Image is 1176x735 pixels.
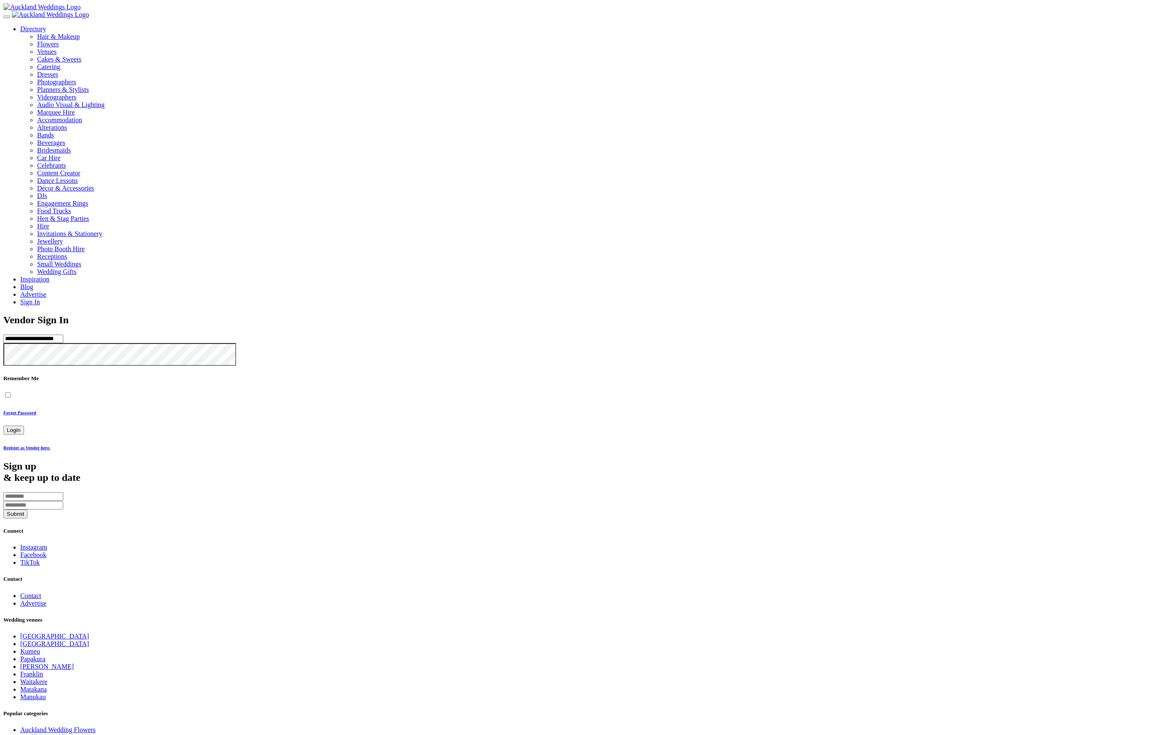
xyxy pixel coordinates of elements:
a: DJs [37,192,47,199]
a: Waitakere [20,678,47,685]
a: Planners & Stylists [37,86,1173,94]
a: Alterations [37,124,67,131]
a: Hen & Stag Parties [37,215,89,222]
a: Register as Vendor here. [3,445,1173,450]
a: [GEOGRAPHIC_DATA] [20,633,89,640]
a: Flowers [37,40,1173,48]
a: Audio Visual & Lighting [37,101,1173,109]
a: Bridesmaids [37,147,71,154]
a: Photographers [37,78,1173,86]
a: Kumeu [20,648,40,655]
a: Wedding Gifts [37,268,76,275]
a: Accommodation [37,116,82,123]
a: Advertise [20,600,46,607]
a: Hire [37,223,49,230]
a: Food Trucks [37,207,71,215]
img: Auckland Weddings Logo [12,11,89,19]
a: Hair & Makeup [37,33,1173,40]
h2: & keep up to date [3,461,1173,483]
img: Auckland Weddings Logo [3,3,81,11]
a: Receptions [37,253,67,260]
a: Photo Booth Hire [37,245,85,252]
a: Cakes & Sweets [37,56,1173,63]
a: Auckland Wedding Flowers [20,726,96,733]
a: Invitations & Stationery [37,230,102,237]
a: Dance Lessons [37,177,78,184]
a: Franklin [20,671,43,678]
span: Sign up [3,461,36,472]
a: Car Hire [37,154,61,161]
a: Facebook [20,551,46,558]
button: Login [3,426,24,435]
a: [GEOGRAPHIC_DATA] [20,640,89,647]
h5: Wedding venues [3,617,1173,623]
a: Décor & Accessories [37,185,94,192]
button: Menu [3,16,10,18]
a: Bands [37,131,54,139]
a: Small Weddings [37,260,81,268]
h5: Contact [3,576,1173,582]
a: Blog [20,283,33,290]
button: Submit [3,510,27,518]
input: Remember Me [5,392,11,398]
a: Instagram [20,544,47,551]
a: Celebrants [37,162,66,169]
a: Sign In [20,298,40,306]
a: Catering [37,63,1173,71]
a: TikTok [20,559,40,566]
a: Venues [37,48,1173,56]
a: Engagement Rings [37,200,88,207]
a: Inspiration [20,276,49,283]
a: Manukau [20,693,46,700]
a: Content Creator [37,169,81,177]
a: Forgot Password [3,410,1173,415]
a: Jewellery [37,238,63,245]
a: Marquee Hire [37,109,1173,116]
a: Advertise [20,291,46,298]
a: [PERSON_NAME] [20,663,74,670]
a: Videographers [37,94,1173,101]
h1: Vendor Sign In [3,314,1173,326]
a: Beverages [37,139,65,146]
a: Dresses [37,71,1173,78]
h5: Connect [3,528,1173,534]
a: Directory [20,25,46,32]
h5: Remember Me [3,375,1173,382]
a: Papakura [20,655,46,663]
h5: Popular categories [3,710,1173,717]
a: Contact [20,592,41,599]
a: Matakana [20,686,47,693]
